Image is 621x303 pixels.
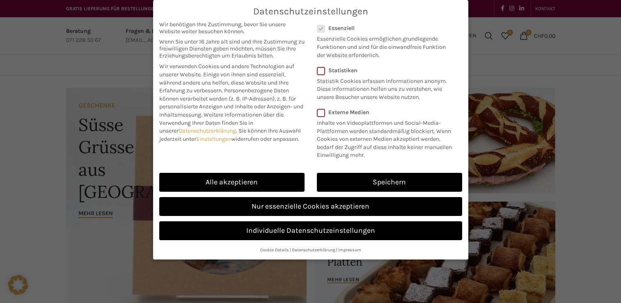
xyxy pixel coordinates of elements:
label: Essenziell [317,25,451,32]
a: Alle akzeptieren [159,173,305,192]
a: Datenschutzerklärung [292,247,335,252]
a: Impressum [338,247,361,252]
span: Datenschutzeinstellungen [253,6,368,17]
span: Sie können Ihre Auswahl jederzeit unter widerrufen oder anpassen. [159,127,301,142]
a: Speichern [317,173,462,192]
label: Externe Medien [317,109,457,116]
span: Personenbezogene Daten können verarbeitet werden (z. B. IP-Adressen), z. B. für personalisierte A... [159,87,303,118]
p: Statistik Cookies erfassen Informationen anonym. Diese Informationen helfen uns zu verstehen, wie... [317,74,451,101]
label: Statistiken [317,67,451,74]
a: Nur essenzielle Cookies akzeptieren [159,197,462,216]
span: Weitere Informationen über die Verwendung Ihrer Daten finden Sie in unserer . [159,111,284,134]
span: Wenn Sie unter 16 Jahre alt sind und Ihre Zustimmung zu freiwilligen Diensten geben möchten, müss... [159,38,305,59]
a: Cookie-Details [260,247,289,252]
span: Wir benötigen Ihre Zustimmung, bevor Sie unsere Website weiter besuchen können. [159,21,305,35]
a: Datenschutzerklärung [179,127,236,134]
p: Essenzielle Cookies ermöglichen grundlegende Funktionen und sind für die einwandfreie Funktion de... [317,32,451,59]
span: Wir verwenden Cookies und andere Technologien auf unserer Website. Einige von ihnen sind essenzie... [159,63,294,94]
a: Individuelle Datenschutzeinstellungen [159,221,462,240]
p: Inhalte von Videoplattformen und Social-Media-Plattformen werden standardmäßig blockiert. Wenn Co... [317,116,457,159]
a: Einstellungen [196,135,231,142]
